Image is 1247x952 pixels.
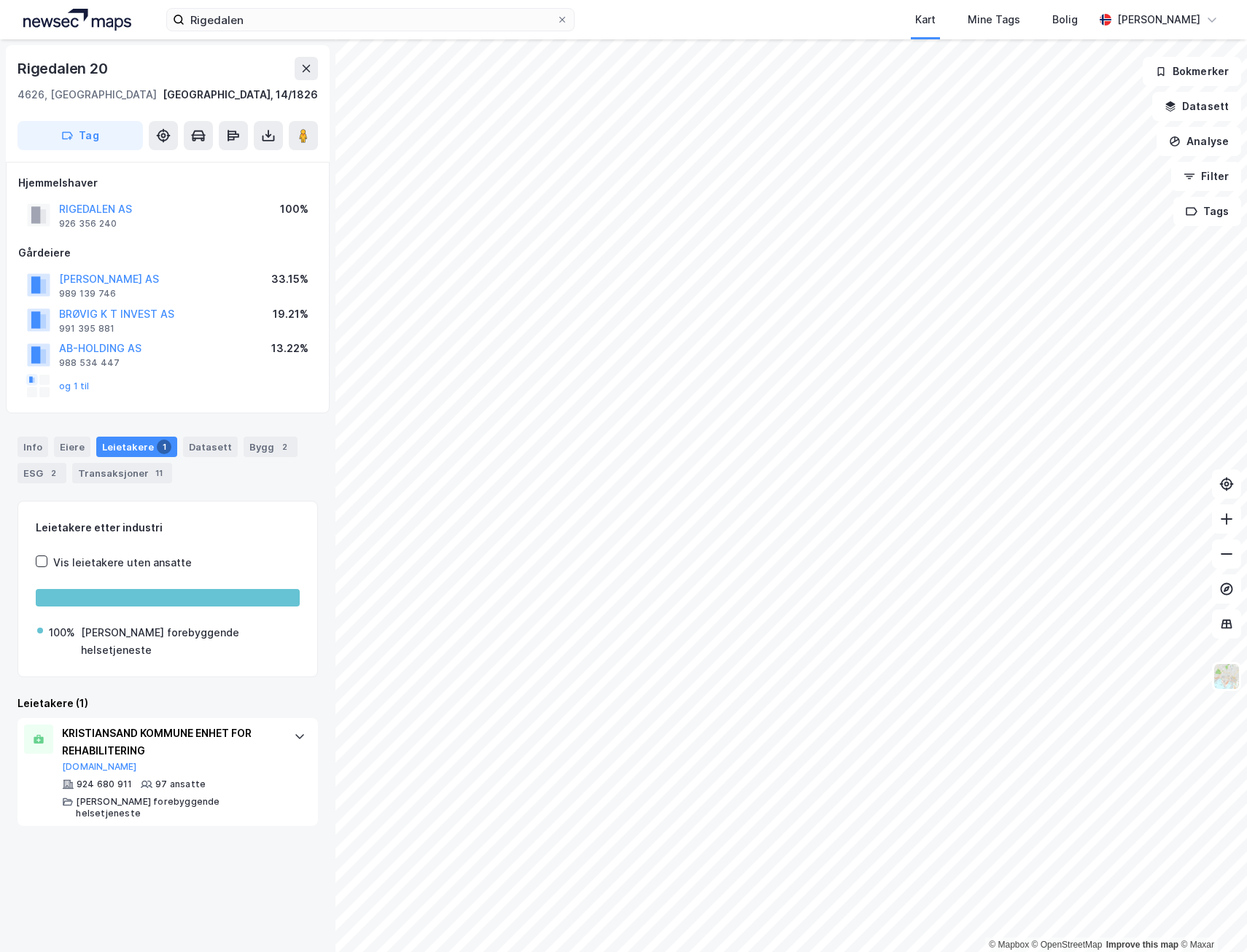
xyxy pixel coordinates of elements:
a: Mapbox [989,940,1029,950]
div: Leietakere [96,437,177,457]
div: 1 [157,440,171,454]
div: 2 [46,466,61,480]
div: 100% [280,200,308,218]
div: KRISTIANSAND KOMMUNE ENHET FOR REHABILITERING [62,725,279,760]
div: 19.21% [273,305,308,323]
button: Analyse [1157,127,1241,156]
div: [GEOGRAPHIC_DATA], 14/1826 [163,86,318,104]
div: Eiere [54,437,90,457]
div: 926 356 240 [59,218,117,230]
div: Mine Tags [968,11,1020,28]
div: Datasett [183,437,238,457]
div: Transaksjoner [72,463,172,483]
div: Bygg [244,437,298,457]
button: [DOMAIN_NAME] [62,761,137,773]
div: 2 [277,440,292,454]
div: Bolig [1052,11,1078,28]
iframe: Chat Widget [1174,882,1247,952]
input: Søk på adresse, matrikkel, gårdeiere, leietakere eller personer [184,9,556,31]
div: [PERSON_NAME] [1117,11,1200,28]
img: logo.a4113a55bc3d86da70a041830d287a7e.svg [23,9,131,31]
div: [PERSON_NAME] forebyggende helsetjeneste [76,796,279,819]
div: Kart [915,11,936,28]
div: 924 680 911 [77,779,132,790]
div: Vis leietakere uten ansatte [53,554,192,571]
a: Improve this map [1106,940,1178,950]
div: 13.22% [271,340,308,357]
div: Info [18,437,48,457]
div: 4626, [GEOGRAPHIC_DATA] [18,86,157,104]
div: 11 [152,466,166,480]
img: Z [1213,663,1240,690]
div: Leietakere (1) [18,695,318,712]
div: Gårdeiere [18,244,317,262]
button: Datasett [1152,92,1241,121]
button: Tag [18,121,143,150]
div: [PERSON_NAME] forebyggende helsetjeneste [81,624,298,659]
button: Tags [1173,197,1241,226]
div: 989 139 746 [59,288,116,300]
div: 33.15% [271,270,308,288]
button: Filter [1171,162,1241,191]
div: ESG [18,463,66,483]
div: 988 534 447 [59,357,120,369]
div: 97 ansatte [155,779,206,790]
div: Hjemmelshaver [18,174,317,192]
div: 100% [49,624,75,641]
div: Leietakere etter industri [36,519,300,537]
div: Rigedalen 20 [18,57,111,80]
div: 991 395 881 [59,323,114,335]
button: Bokmerker [1143,57,1241,86]
a: OpenStreetMap [1032,940,1103,950]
